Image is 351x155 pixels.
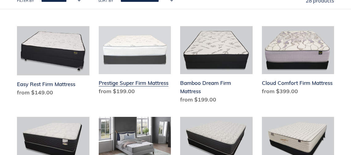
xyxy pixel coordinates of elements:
a: Bamboo Dream Firm Mattress [180,26,253,106]
a: Easy Rest Firm Mattress [17,26,89,99]
a: Cloud Comfort Firm Mattress [262,26,334,98]
a: Prestige Super Firm Mattress [99,26,171,98]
